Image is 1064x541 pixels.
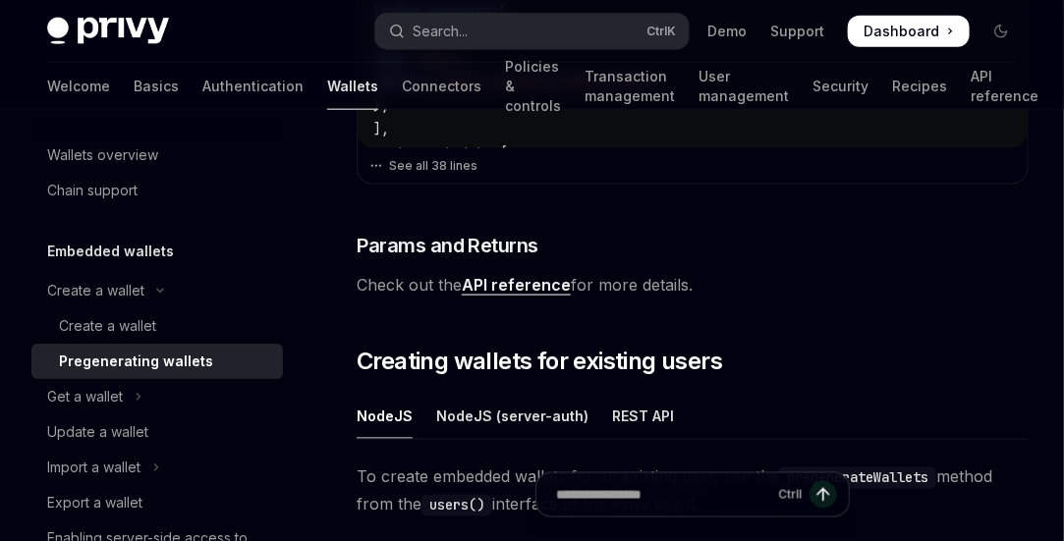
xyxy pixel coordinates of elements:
a: Dashboard [848,16,970,47]
button: Open search [375,14,688,49]
div: Pregenerating wallets [59,350,213,373]
code: pregenerateWallets [779,467,936,489]
a: Update a wallet [31,414,283,450]
span: To create embedded wallets for an existing user, use the method from the interface of the Privy c... [357,463,1029,518]
a: Pregenerating wallets [31,344,283,379]
a: Support [770,22,824,41]
span: Creating wallets for existing users [357,346,722,377]
div: Search... [413,20,468,43]
span: Ctrl K [647,24,677,39]
button: Toggle Get a wallet section [31,379,283,414]
div: Export a wallet [47,491,142,514]
img: dark logo [47,18,169,45]
button: Toggle Create a wallet section [31,273,283,308]
a: Policies & controls [505,63,561,110]
div: Wallets overview [47,143,158,167]
span: { [499,143,507,161]
a: Create a wallet [31,308,283,344]
a: Connectors [402,63,481,110]
a: API reference [971,63,1038,110]
div: Import a wallet [47,456,140,479]
span: custom_metadata: [373,143,499,161]
a: API reference [462,275,571,296]
a: Export a wallet [31,485,283,520]
button: See all 38 lines [369,152,1016,180]
a: Recipes [892,63,947,110]
a: Security [812,63,868,110]
input: Ask a question... [556,473,770,516]
a: Chain support [31,173,283,208]
div: NodeJS [357,393,413,439]
button: Send message [810,481,837,509]
button: Toggle Import a wallet section [31,450,283,485]
a: Transaction management [585,63,675,110]
span: ], [373,120,389,137]
div: Create a wallet [47,279,144,302]
div: Update a wallet [47,420,148,444]
span: Dashboard [864,22,939,41]
span: Params and Returns [357,232,538,259]
button: Toggle dark mode [985,16,1017,47]
a: Demo [707,22,747,41]
span: Check out the for more details. [357,271,1029,298]
div: Chain support [47,179,138,202]
div: Get a wallet [47,385,123,408]
a: User management [699,63,789,110]
a: Wallets [327,63,378,110]
a: Wallets overview [31,137,283,173]
a: Welcome [47,63,110,110]
a: Authentication [202,63,304,110]
div: REST API [612,393,674,439]
div: NodeJS (server-auth) [436,393,588,439]
h5: Embedded wallets [47,240,174,263]
div: Create a wallet [59,314,156,338]
a: Basics [134,63,179,110]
